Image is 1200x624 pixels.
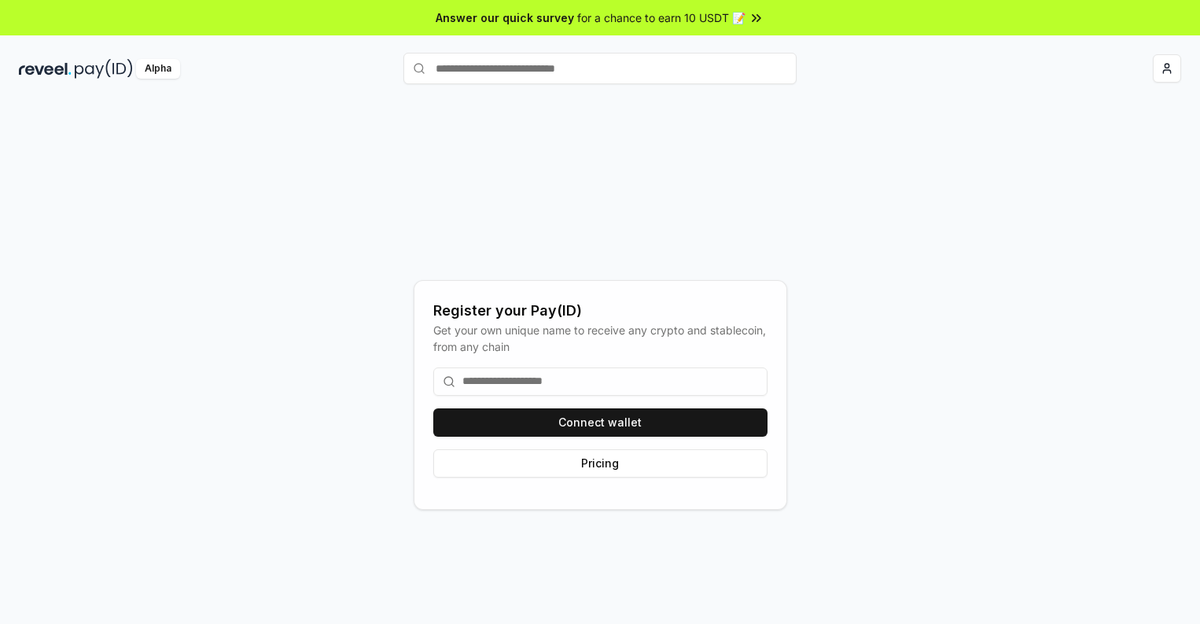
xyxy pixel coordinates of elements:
img: reveel_dark [19,59,72,79]
span: for a chance to earn 10 USDT 📝 [577,9,745,26]
span: Answer our quick survey [436,9,574,26]
div: Alpha [136,59,180,79]
div: Get your own unique name to receive any crypto and stablecoin, from any chain [433,322,767,355]
button: Pricing [433,449,767,478]
button: Connect wallet [433,408,767,437]
div: Register your Pay(ID) [433,300,767,322]
img: pay_id [75,59,133,79]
